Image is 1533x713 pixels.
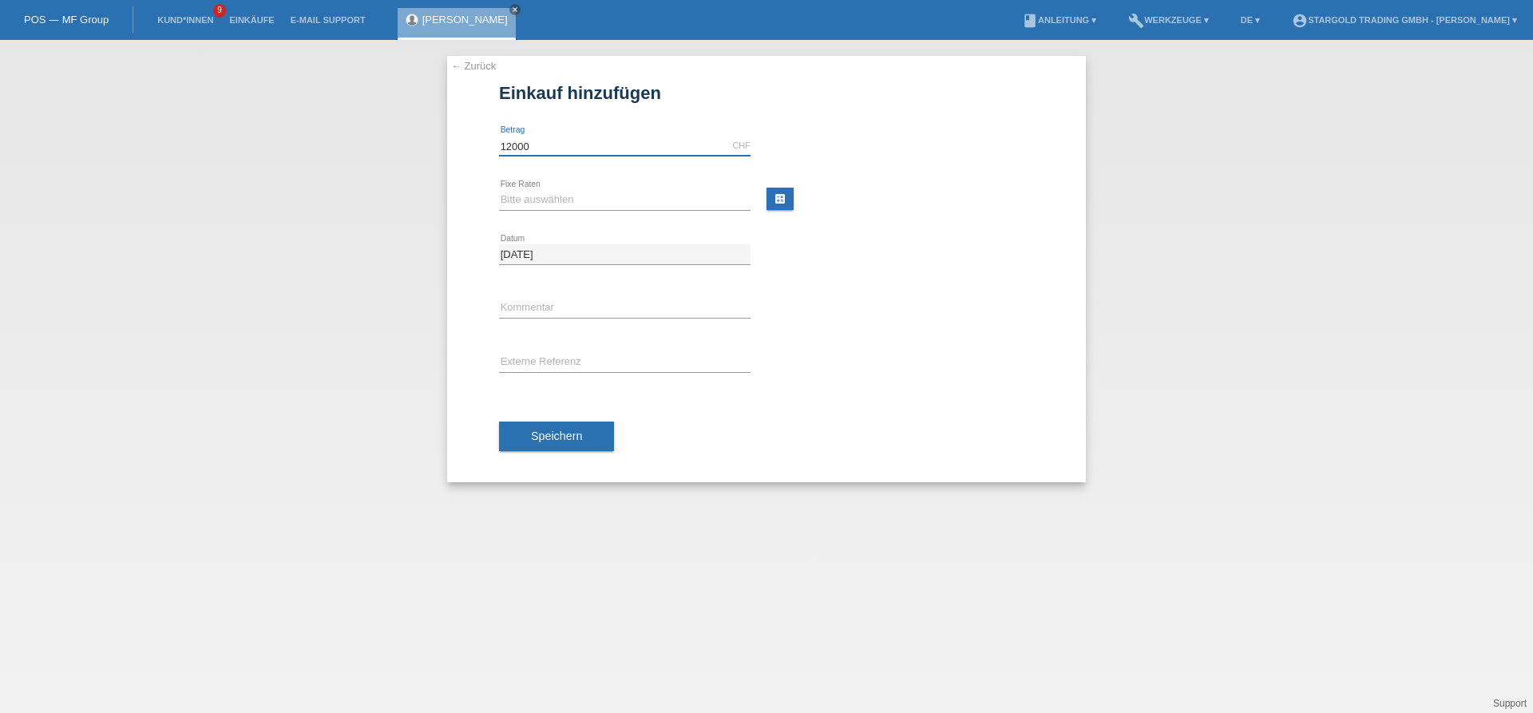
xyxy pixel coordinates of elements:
[1120,15,1217,25] a: buildWerkzeuge ▾
[1128,13,1144,29] i: build
[1233,15,1268,25] a: DE ▾
[774,192,786,205] i: calculate
[1014,15,1104,25] a: bookAnleitung ▾
[283,15,374,25] a: E-Mail Support
[451,60,496,72] a: ← Zurück
[1022,13,1038,29] i: book
[422,14,508,26] a: [PERSON_NAME]
[732,141,751,150] div: CHF
[509,4,521,15] a: close
[24,14,109,26] a: POS — MF Group
[1284,15,1525,25] a: account_circleStargold Trading GmbH - [PERSON_NAME] ▾
[1292,13,1308,29] i: account_circle
[213,4,226,18] span: 9
[149,15,221,25] a: Kund*innen
[499,422,614,452] button: Speichern
[531,430,582,442] span: Speichern
[499,83,1034,103] h1: Einkauf hinzufügen
[221,15,282,25] a: Einkäufe
[1493,698,1527,709] a: Support
[511,6,519,14] i: close
[766,188,794,210] a: calculate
